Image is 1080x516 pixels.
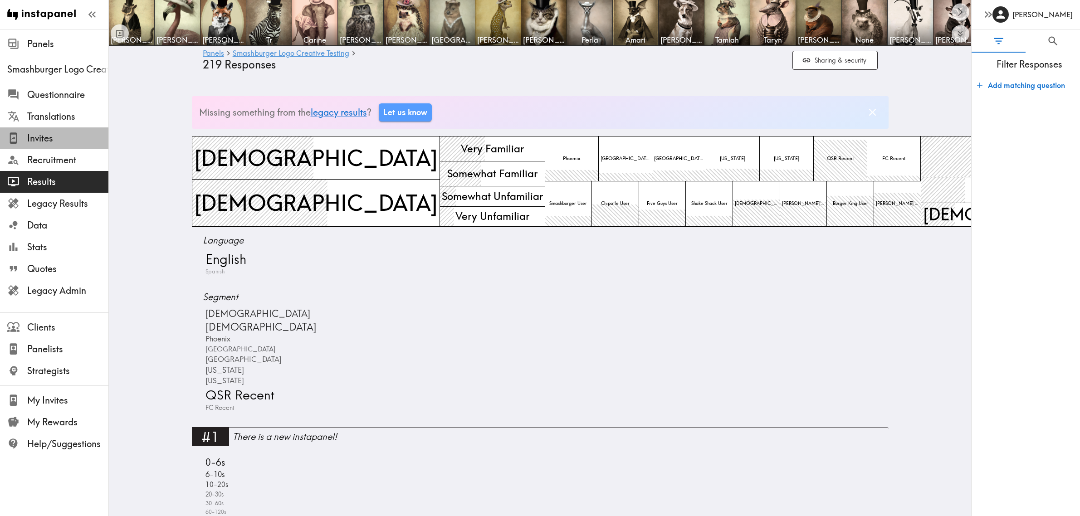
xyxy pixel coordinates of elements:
[733,199,780,209] span: [DEMOGRAPHIC_DATA]-Fil-A User
[27,175,108,188] span: Results
[27,343,108,355] span: Panelists
[889,35,931,45] span: [PERSON_NAME]
[27,219,108,232] span: Data
[935,35,977,45] span: [PERSON_NAME]
[203,334,230,344] span: Phoenix
[1047,35,1059,47] span: Search
[203,234,878,247] span: Language
[27,241,108,253] span: Stats
[780,199,827,209] span: [PERSON_NAME]'s User
[645,199,679,209] span: Five Guys User
[192,427,889,452] a: #1There is a new instapanel!
[459,140,526,158] span: Very Familiar
[203,499,224,507] span: 30-60s
[203,49,224,58] a: Panels
[311,107,367,118] a: legacy results
[294,35,336,45] span: Carine
[27,197,108,210] span: Legacy Results
[454,207,531,225] span: Very Unfamiliar
[27,438,108,450] span: Help/Suggestions
[880,153,907,164] span: FC Recent
[199,106,371,119] p: Missing something from the ?
[972,29,1026,53] button: Filter Responses
[561,153,582,164] span: Phoenix
[431,35,473,45] span: [GEOGRAPHIC_DATA]
[27,132,108,145] span: Invites
[192,141,440,175] span: [DEMOGRAPHIC_DATA]
[203,456,225,469] span: 0-6s
[379,103,432,122] a: Let us know
[798,35,840,45] span: [PERSON_NAME]
[825,153,855,164] span: QSR Recent
[27,284,108,297] span: Legacy Admin
[203,250,246,268] span: English
[111,35,152,45] span: [PERSON_NAME]
[792,51,878,70] button: Sharing & security
[599,153,652,164] span: [GEOGRAPHIC_DATA]
[569,35,611,45] span: Perla
[156,35,198,45] span: [PERSON_NAME]
[203,268,225,276] span: Spanish
[831,199,870,209] span: Burger King User
[27,416,108,428] span: My Rewards
[689,199,729,209] span: Shake Shack User
[203,344,276,354] span: [GEOGRAPHIC_DATA]
[233,49,349,58] a: Smashburger Logo Creative Testing
[27,110,108,123] span: Translations
[7,63,108,76] span: Smashburger Logo Creative Testing
[203,307,310,320] span: [DEMOGRAPHIC_DATA]
[202,35,244,45] span: [PERSON_NAME]
[652,153,705,164] span: [GEOGRAPHIC_DATA]
[203,490,224,499] span: 20-30s
[979,58,1080,71] span: Filter Responses
[952,3,969,21] button: Scroll right
[718,153,747,164] span: [US_STATE]
[445,165,539,183] span: Somewhat Familiar
[203,291,878,303] span: Segment
[340,35,381,45] span: [PERSON_NAME]
[203,375,244,386] span: [US_STATE]
[477,35,519,45] span: [PERSON_NAME]
[203,365,244,375] span: [US_STATE]
[440,187,545,205] span: Somewhat Unfamiliar
[203,58,276,71] span: 219 Responses
[844,35,885,45] span: None
[233,430,889,443] div: There is a new instapanel!
[27,38,108,50] span: Panels
[27,394,108,407] span: My Invites
[203,469,225,480] span: 6-10s
[615,35,656,45] span: Amari
[27,321,108,334] span: Clients
[973,76,1069,94] button: Add matching question
[203,386,274,403] span: QSR Recent
[706,35,748,45] span: Tamiah
[772,153,801,164] span: [US_STATE]
[386,35,427,45] span: [PERSON_NAME]
[192,427,229,446] div: #1
[203,480,228,490] span: 10-20s
[874,199,921,209] span: [PERSON_NAME] User
[864,104,881,121] button: Dismiss banner
[27,263,108,275] span: Quotes
[523,35,565,45] span: [PERSON_NAME]
[203,320,317,334] span: [DEMOGRAPHIC_DATA]
[203,354,282,365] span: [GEOGRAPHIC_DATA]
[1012,10,1073,19] h6: [PERSON_NAME]
[599,199,631,209] span: Chipotle User
[27,88,108,101] span: Questionnaire
[952,25,969,43] button: Expand to show all items
[192,186,440,220] span: [DEMOGRAPHIC_DATA]
[752,35,794,45] span: Taryn
[203,403,235,413] span: FC Recent
[248,35,290,45] span: Tr
[111,24,129,43] button: Toggle between responses and questions
[27,154,108,166] span: Recruitment
[27,365,108,377] span: Strategists
[660,35,702,45] span: [PERSON_NAME]
[547,199,589,209] span: Smashburger User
